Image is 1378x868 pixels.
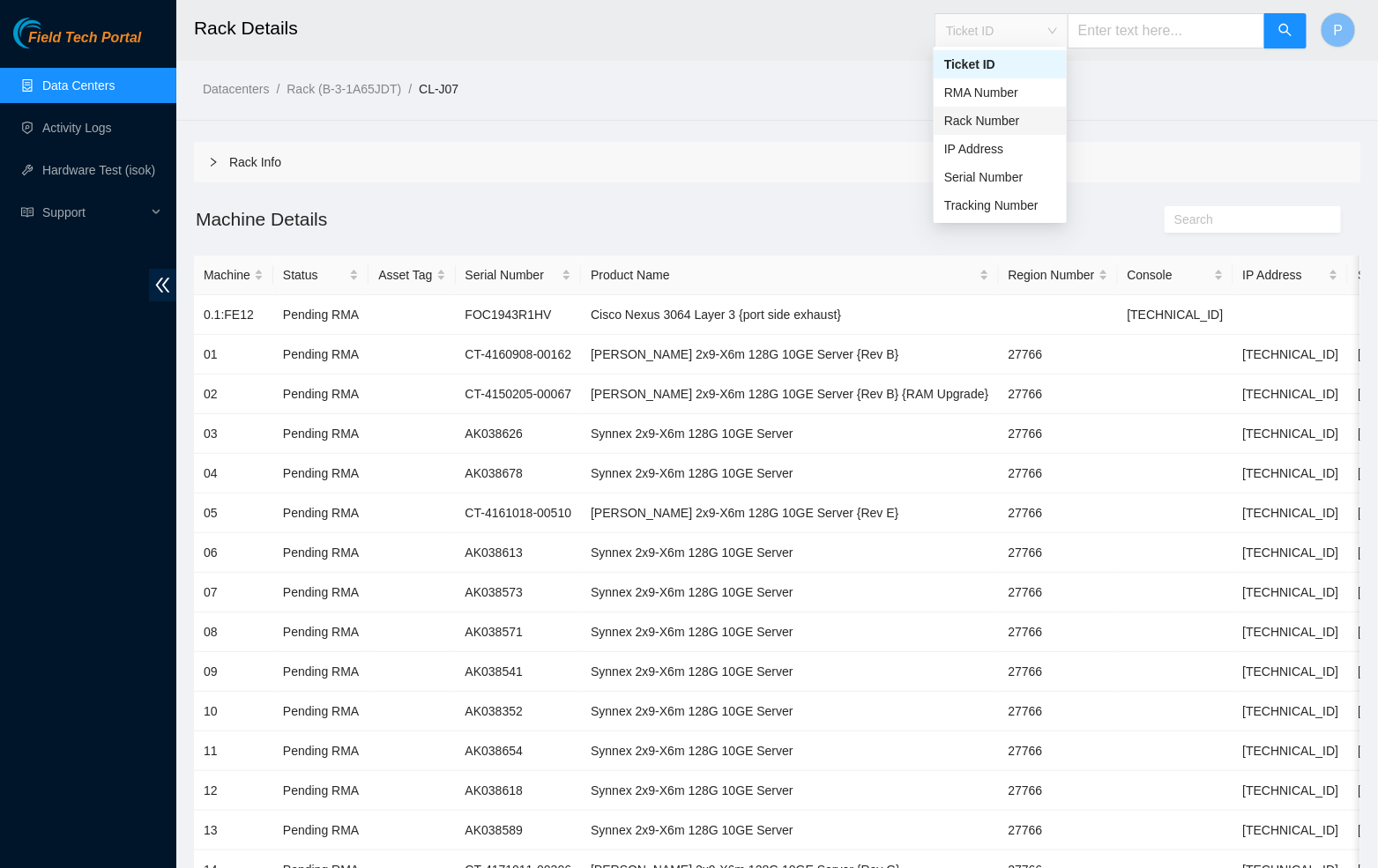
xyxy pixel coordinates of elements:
td: AK038571 [456,612,582,652]
td: Synnex 2x9-X6m 128G 10GE Server [581,811,998,850]
div: RMA Number [944,83,1056,102]
td: Pending RMA [273,335,369,375]
td: 01 [194,335,273,375]
span: Ticket ID [946,18,1057,44]
div: Serial Number [944,167,1056,187]
td: 27766 [999,414,1118,454]
td: CT-4150205-00067 [456,375,582,414]
td: Pending RMA [273,573,369,612]
td: AK038352 [456,692,582,731]
td: AK038626 [456,414,582,454]
td: 0.1:FE12 [194,295,273,335]
img: Akamai Technologies [13,18,89,48]
td: Synnex 2x9-X6m 128G 10GE Server [581,692,998,731]
td: 09 [194,652,273,692]
td: Cisco Nexus 3064 Layer 3 {port side exhaust} [581,295,998,335]
td: 12 [194,771,273,811]
span: Field Tech Portal [28,30,141,47]
td: [TECHNICAL_ID] [1233,414,1349,454]
span: right [208,157,219,167]
td: Pending RMA [273,652,369,692]
span: read [21,206,34,219]
td: 08 [194,612,273,652]
td: 07 [194,573,273,612]
div: Ticket ID [934,50,1067,78]
td: AK038573 [456,573,582,612]
td: AK038618 [456,771,582,811]
input: Search [1174,210,1317,229]
td: [TECHNICAL_ID] [1233,811,1349,850]
td: [TECHNICAL_ID] [1233,573,1349,612]
div: Rack Number [934,107,1067,135]
td: [TECHNICAL_ID] [1233,652,1349,692]
td: CT-4161018-00510 [456,493,582,533]
td: 05 [194,493,273,533]
td: Pending RMA [273,414,369,454]
td: AK038589 [456,811,582,850]
h2: Machine Details [194,204,1069,234]
button: P [1321,12,1356,48]
td: 03 [194,414,273,454]
div: IP Address [944,139,1056,159]
td: 13 [194,811,273,850]
td: 10 [194,692,273,731]
input: Enter text here... [1068,13,1265,48]
a: CL-J07 [419,82,458,96]
td: [PERSON_NAME] 2x9-X6m 128G 10GE Server {Rev B} [581,335,998,375]
td: Synnex 2x9-X6m 128G 10GE Server [581,612,998,652]
span: / [276,82,279,96]
td: 27766 [999,652,1118,692]
td: Synnex 2x9-X6m 128G 10GE Server [581,731,998,771]
a: Rack (B-3-1A65JDT) [287,82,401,96]
div: RMA Number [934,78,1067,107]
td: 27766 [999,771,1118,811]
td: [TECHNICAL_ID] [1233,771,1349,811]
a: Activity Logs [42,121,112,135]
td: [TECHNICAL_ID] [1233,454,1349,493]
td: Synnex 2x9-X6m 128G 10GE Server [581,414,998,454]
td: Synnex 2x9-X6m 128G 10GE Server [581,652,998,692]
span: search [1278,23,1292,40]
td: 27766 [999,612,1118,652]
td: 27766 [999,573,1118,612]
span: Support [42,195,146,230]
td: 27766 [999,335,1118,375]
td: 27766 [999,493,1118,533]
div: Tracking Number [944,196,1056,215]
td: [TECHNICAL_ID] [1233,731,1349,771]
td: 27766 [999,454,1118,493]
div: Serial Number [934,163,1067,191]
a: Data Centers [42,78,115,93]
td: Synnex 2x9-X6m 128G 10GE Server [581,771,998,811]
button: search [1264,13,1307,48]
td: [TECHNICAL_ID] [1118,295,1233,335]
div: IP Address [934,135,1067,163]
td: 06 [194,533,273,573]
td: Pending RMA [273,612,369,652]
td: Synnex 2x9-X6m 128G 10GE Server [581,573,998,612]
td: Synnex 2x9-X6m 128G 10GE Server [581,454,998,493]
td: 27766 [999,375,1118,414]
td: Pending RMA [273,375,369,414]
td: Pending RMA [273,493,369,533]
td: [TECHNICAL_ID] [1233,692,1349,731]
td: 27766 [999,731,1118,771]
td: [TECHNICAL_ID] [1233,375,1349,414]
div: Ticket ID [944,55,1056,74]
td: [TECHNICAL_ID] [1233,612,1349,652]
td: [TECHNICAL_ID] [1233,533,1349,573]
td: 02 [194,375,273,414]
td: Pending RMA [273,811,369,850]
td: [TECHNICAL_ID] [1233,335,1349,375]
a: Hardware Test (isok) [42,163,155,177]
td: Pending RMA [273,295,369,335]
a: Akamai TechnologiesField Tech Portal [13,32,141,55]
td: AK038613 [456,533,582,573]
div: Rack Number [944,111,1056,130]
td: Pending RMA [273,454,369,493]
a: Datacenters [203,82,269,96]
td: AK038541 [456,652,582,692]
td: 27766 [999,811,1118,850]
span: P [1334,19,1344,41]
td: [TECHNICAL_ID] [1233,493,1349,533]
